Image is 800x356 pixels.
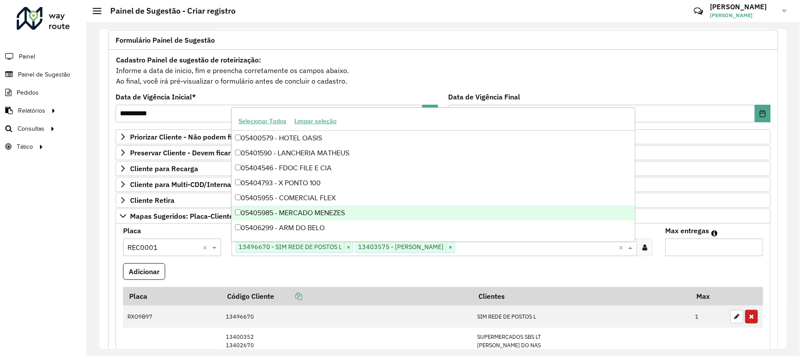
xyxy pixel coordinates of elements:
a: Contato Rápido [689,2,708,21]
span: Painel [19,52,35,61]
strong: Cadastro Painel de sugestão de roteirização: [116,55,261,64]
button: Choose Date [755,105,771,122]
button: Selecionar Todos [235,114,290,128]
th: Código Cliente [221,287,472,305]
a: Preservar Cliente - Devem ficar no buffer, não roteirizar [116,145,771,160]
th: Clientes [473,287,691,305]
div: 05406343 - SUPER BRISK [232,235,634,250]
td: 13496670 [221,305,472,328]
a: Cliente Retira [116,193,771,208]
span: [PERSON_NAME] [710,11,776,19]
span: × [344,242,353,253]
div: 05404793 - X PONTO 100 [232,176,634,191]
th: Max [691,287,726,305]
span: × [446,242,455,253]
label: Data de Vigência Final [449,92,521,102]
div: Informe a data de inicio, fim e preencha corretamente os campos abaixo. Ao final, você irá pré-vi... [116,54,771,87]
div: 05405955 - COMERCIAL FLEX [232,191,634,206]
a: Cliente para Multi-CDD/Internalização [116,177,771,192]
button: Adicionar [123,263,165,280]
span: Cliente para Multi-CDD/Internalização [130,181,254,188]
div: 05405985 - MERCADO MENEZES [232,206,634,220]
em: Máximo de clientes que serão colocados na mesma rota com os clientes informados [711,230,717,237]
span: Pedidos [17,88,39,97]
span: Relatórios [18,106,45,115]
span: Tático [17,142,33,151]
span: Cliente para Recarga [130,165,198,172]
button: Choose Date [422,105,438,122]
div: 05400579 - HOTEL OASIS [232,131,634,146]
div: 05404546 - FDOC FILE E CIA [232,161,634,176]
span: Painel de Sugestão [18,70,70,79]
span: 13496670 - SIM REDE DE POSTOS L [236,242,344,252]
span: 13403575 - [PERSON_NAME] [356,242,446,252]
a: Copiar [274,292,302,301]
a: Cliente para Recarga [116,161,771,176]
span: Cliente Retira [130,197,174,204]
ng-dropdown-panel: Options list [231,107,635,242]
span: Mapas Sugeridos: Placa-Cliente [130,213,233,220]
h3: [PERSON_NAME] [710,3,776,11]
span: Clear all [619,242,626,253]
th: Placa [123,287,221,305]
td: SIM REDE DE POSTOS L [473,305,691,328]
span: Formulário Painel de Sugestão [116,37,215,44]
a: Mapas Sugeridos: Placa-Cliente [116,209,771,224]
label: Data de Vigência Inicial [116,92,196,102]
label: Max entregas [665,225,709,236]
td: RXO9B97 [123,305,221,328]
div: 05401590 - LANCHERIA MATHEUS [232,146,634,161]
span: Preservar Cliente - Devem ficar no buffer, não roteirizar [130,149,309,156]
a: Priorizar Cliente - Não podem ficar no buffer [116,129,771,144]
div: 05406299 - ARM DO BELO [232,220,634,235]
td: 1 [691,305,726,328]
span: Consultas [18,124,44,133]
button: Limpar seleção [290,114,340,128]
h2: Painel de Sugestão - Criar registro [101,6,235,16]
label: Placa [123,225,141,236]
span: Priorizar Cliente - Não podem ficar no buffer [130,133,274,140]
span: Clear all [203,242,210,253]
